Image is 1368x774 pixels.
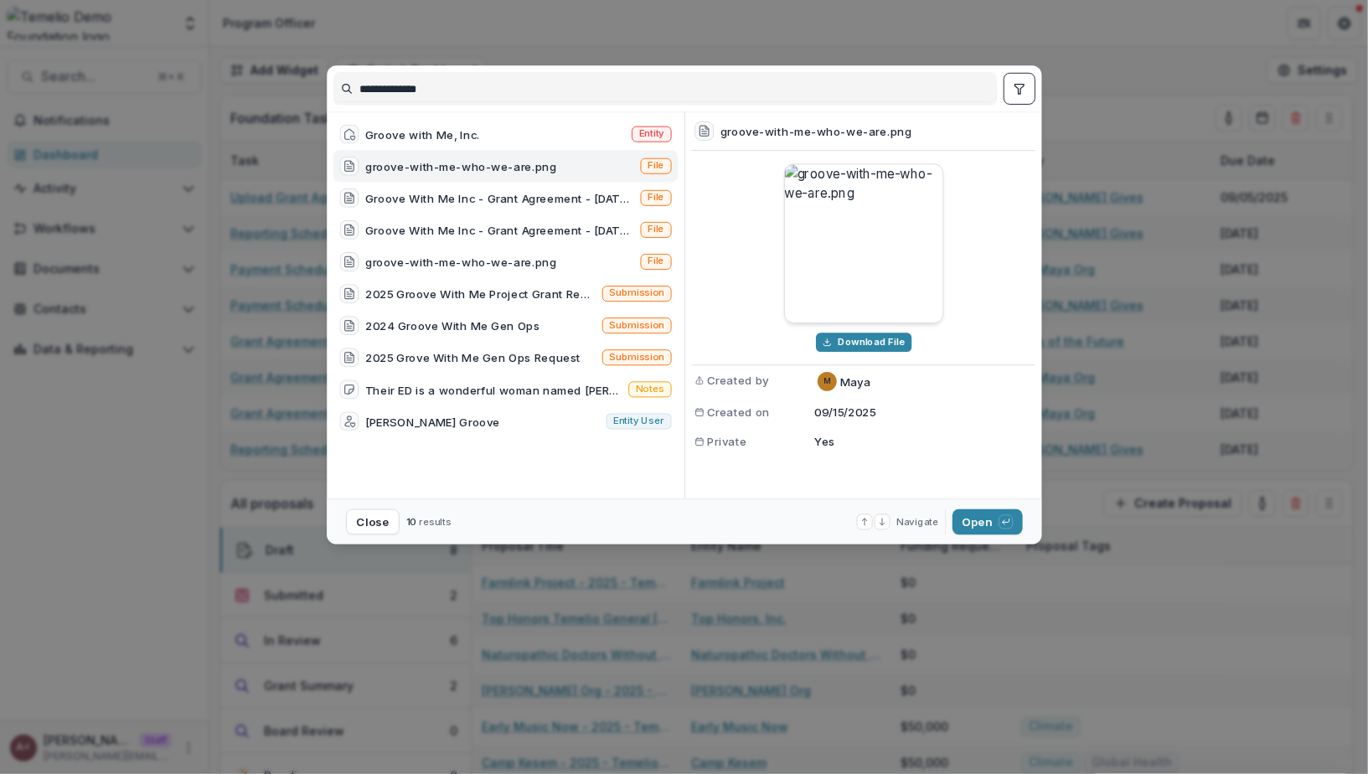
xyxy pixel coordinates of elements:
span: Private [707,433,746,450]
div: Their ED is a wonderful woman named [PERSON_NAME], she started Groove With Me almost [DATE] in [G... [365,381,622,398]
h3: groove-with-me-who-we-are.png [720,122,911,139]
div: Groove With Me Inc - Grant Agreement - [DATE].pdf [365,221,634,238]
span: Entity [638,128,663,140]
span: Submission [609,287,664,299]
button: Download groove-with-me-who-we-are.png [815,333,911,352]
div: 2024 Groove With Me Gen Ops [365,317,540,334]
p: Maya [839,373,870,390]
div: [PERSON_NAME] Groove [365,413,500,430]
img: groove-with-me-who-we-are.png [784,164,942,322]
div: Groove With Me Inc - Grant Agreement - [DATE].pdf [365,189,634,206]
p: Yes [814,433,1032,450]
span: File [648,192,664,204]
div: Maya [823,378,831,385]
div: groove-with-me-who-we-are.png [365,157,557,174]
div: Groove with Me, Inc. [365,126,480,142]
span: File [648,255,664,267]
span: Entity user [613,415,664,427]
p: 09/15/2025 [814,404,1032,421]
span: File [648,160,664,172]
button: Close [346,509,400,534]
span: Submission [609,319,664,331]
span: Submission [609,352,664,364]
span: Navigate [896,514,938,529]
span: Created by [707,372,768,389]
span: results [418,515,451,527]
button: toggle filters [1003,73,1035,105]
span: 10 [405,515,416,527]
div: 2025 Grove With Me Gen Ops Request [365,349,581,366]
div: groove-with-me-who-we-are.png [365,254,557,271]
span: Notes [635,384,663,395]
span: Created on [707,404,769,421]
span: File [648,224,664,235]
div: 2025 Groove With Me Project Grant Request [365,286,596,302]
button: Open [952,509,1023,534]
